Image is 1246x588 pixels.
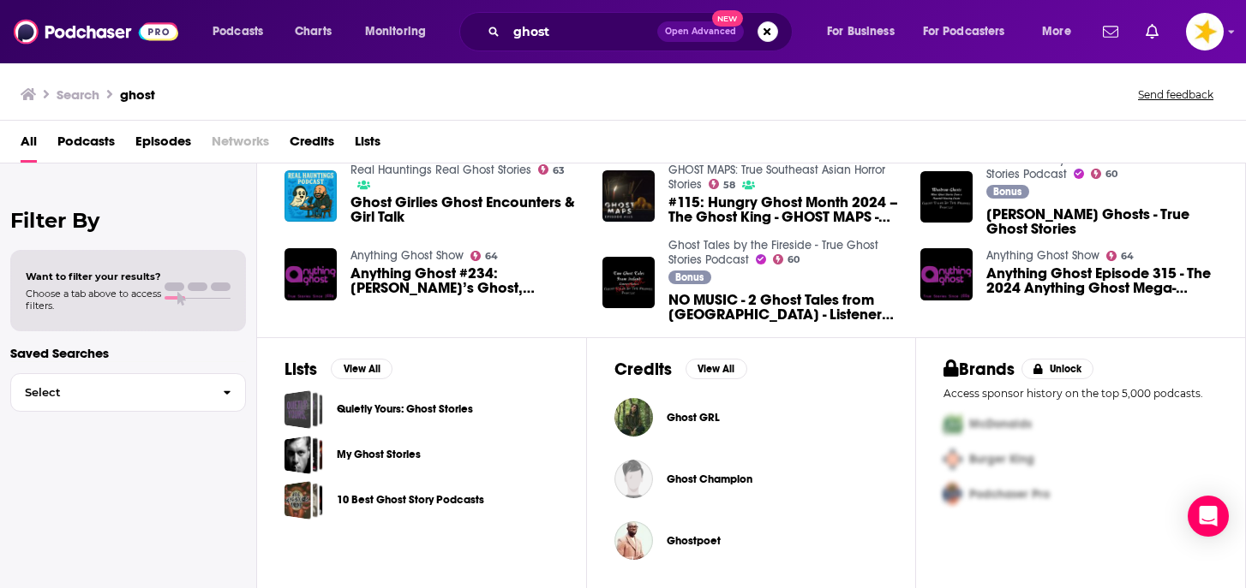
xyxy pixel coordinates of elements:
[912,18,1030,45] button: open menu
[943,359,1015,380] h2: Brands
[485,252,498,260] span: 64
[1042,20,1071,44] span: More
[350,266,582,295] a: Anything Ghost #234: Rebecca’s Ghost, Emily’s Ghost, Haunted Hollywood Hills, Curious Incidents o...
[10,373,246,412] button: Select
[57,128,115,163] a: Podcasts
[668,195,900,224] a: #115: Hungry Ghost Month 2024 – The Ghost King - GHOST MAPS - True Southeast Asian Horror Stories
[815,18,916,45] button: open menu
[969,487,1050,502] span: Podchaser Pro
[350,266,582,295] span: Anything Ghost #234: [PERSON_NAME]’s Ghost, [PERSON_NAME]’s Ghost, Haunted Hollywood Hills, Curio...
[470,251,499,261] a: 64
[1186,13,1224,50] span: Logged in as Spreaker_Prime
[969,417,1032,431] span: McDonalds
[667,472,752,486] span: Ghost Champion
[290,128,334,163] a: Credits
[986,207,1218,236] span: [PERSON_NAME] Ghosts - True Ghost Stories
[506,18,657,45] input: Search podcasts, credits, & more...
[212,128,269,163] span: Networks
[1021,359,1094,379] button: Unlock
[1106,251,1135,261] a: 64
[614,359,672,380] h2: Credits
[285,390,323,429] a: Quietly Yours: Ghost Stories
[11,387,209,398] span: Select
[337,490,484,509] a: 10 Best Ghost Story Podcasts
[26,270,161,282] span: Want to filter your results?
[920,248,973,300] img: Anything Ghost Episode 315 - The 2024 Anything Ghost Mega-Macabre Episode!
[365,20,426,44] span: Monitoring
[920,171,973,223] img: Woodrow Ghosts - True Ghost Stories
[667,534,721,548] a: Ghostpoet
[986,207,1218,236] a: Woodrow Ghosts - True Ghost Stories
[476,12,809,51] div: Search podcasts, credits, & more...
[350,163,531,177] a: Real Hauntings Real Ghost Stories
[355,128,380,163] a: Lists
[1121,252,1134,260] span: 64
[1133,87,1219,102] button: Send feedback
[337,445,421,464] a: My Ghost Stories
[614,390,889,445] button: Ghost GRLGhost GRL
[993,187,1021,197] span: Bonus
[712,10,743,27] span: New
[667,411,720,425] a: Ghost GRL
[937,477,969,512] img: Third Pro Logo
[1091,169,1118,179] a: 60
[602,170,655,223] img: #115: Hungry Ghost Month 2024 – The Ghost King - GHOST MAPS - True Southeast Asian Horror Stories
[827,20,895,44] span: For Business
[538,164,566,175] a: 63
[21,128,37,163] span: All
[614,521,653,560] a: Ghostpoet
[14,15,178,48] a: Podchaser - Follow, Share and Rate Podcasts
[969,452,1034,466] span: Burger King
[657,21,744,42] button: Open AdvancedNew
[788,256,800,264] span: 60
[602,257,655,309] img: NO MUSIC - 2 Ghost Tales from Ireland - Listeners Ghost Stories
[1030,18,1093,45] button: open menu
[331,359,392,379] button: View All
[285,359,392,380] a: ListsView All
[614,452,889,507] button: Ghost ChampionGhost Champion
[337,400,473,419] a: Quietly Yours: Ghost Stories
[986,266,1218,295] a: Anything Ghost Episode 315 - The 2024 Anything Ghost Mega-Macabre Episode!
[1139,17,1165,46] a: Show notifications dropdown
[614,359,747,380] a: CreditsView All
[937,407,969,442] img: First Pro Logo
[1186,13,1224,50] button: Show profile menu
[1105,170,1117,178] span: 60
[614,460,653,498] a: Ghost Champion
[614,398,653,437] img: Ghost GRL
[135,128,191,163] a: Episodes
[1186,13,1224,50] img: User Profile
[353,18,448,45] button: open menu
[285,436,323,474] a: My Ghost Stories
[668,293,900,322] span: NO MUSIC - 2 Ghost Tales from [GEOGRAPHIC_DATA] - Listeners Ghost Stories
[57,86,99,103] h3: Search
[284,18,342,45] a: Charts
[120,86,155,103] h3: ghost
[709,179,736,189] a: 58
[553,167,565,175] span: 63
[285,481,323,520] a: 10 Best Ghost Story Podcasts
[350,195,582,224] a: Ghost Girlies Ghost Encounters & Girl Talk
[686,359,747,379] button: View All
[285,170,337,223] img: Ghost Girlies Ghost Encounters & Girl Talk
[723,181,735,189] span: 58
[943,387,1218,400] p: Access sponsor history on the top 5,000 podcasts.
[675,272,704,282] span: Bonus
[10,208,246,233] h2: Filter By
